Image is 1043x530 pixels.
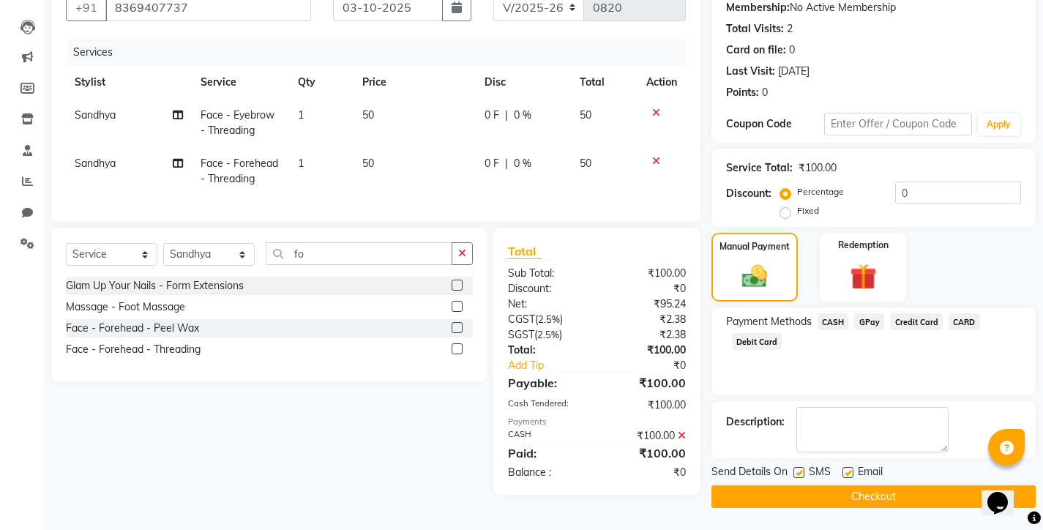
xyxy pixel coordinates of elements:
span: Face - Eyebrow - Threading [201,108,274,137]
th: Stylist [66,66,192,99]
iframe: chat widget [982,471,1028,515]
span: Debit Card [732,333,782,350]
div: ₹100.00 [799,160,837,176]
div: ₹100.00 [597,428,696,444]
div: CASH [497,428,597,444]
th: Total [571,66,637,99]
div: ₹95.24 [597,296,696,312]
label: Redemption [838,239,889,252]
label: Fixed [797,204,819,217]
div: Points: [726,85,759,100]
div: ₹100.00 [597,444,696,462]
div: Sub Total: [497,266,597,281]
div: Total: [497,343,597,358]
div: ₹0 [613,358,697,373]
div: ₹0 [597,281,696,296]
div: ₹100.00 [597,397,696,413]
div: 0 [789,42,795,58]
span: 0 % [514,108,531,123]
div: Total Visits: [726,21,784,37]
span: 50 [580,108,591,122]
div: Massage - Foot Massage [66,299,185,315]
span: Sandhya [75,157,116,170]
div: Last Visit: [726,64,775,79]
div: Balance : [497,465,597,480]
div: 0 [762,85,768,100]
span: Send Details On [711,464,788,482]
div: ( ) [497,312,597,327]
div: Glam Up Your Nails - Form Extensions [66,278,244,294]
div: Service Total: [726,160,793,176]
img: _gift.svg [842,261,885,294]
div: Discount: [497,281,597,296]
div: ₹100.00 [597,374,696,392]
label: Percentage [797,185,844,198]
span: 50 [362,157,374,170]
div: Card on file: [726,42,786,58]
span: 2.5% [538,313,560,325]
button: Apply [978,113,1020,135]
label: Manual Payment [719,240,790,253]
div: Description: [726,414,785,430]
div: 2 [787,21,793,37]
div: Paid: [497,444,597,462]
span: CASH [818,313,849,330]
div: ₹100.00 [597,266,696,281]
span: | [505,108,508,123]
th: Qty [289,66,354,99]
span: 50 [580,157,591,170]
div: Payments [508,416,686,428]
th: Price [354,66,476,99]
span: | [505,156,508,171]
span: CARD [949,313,980,330]
div: Coupon Code [726,116,824,132]
input: Search or Scan [266,242,452,265]
a: Add Tip [497,358,613,373]
span: SMS [809,464,831,482]
div: Net: [497,296,597,312]
div: Face - Forehead - Threading [66,342,201,357]
span: GPay [854,313,884,330]
div: ₹2.38 [597,327,696,343]
span: SGST [508,328,534,341]
input: Enter Offer / Coupon Code [824,113,972,135]
div: Services [67,39,697,66]
th: Service [192,66,288,99]
div: Discount: [726,186,771,201]
div: ₹2.38 [597,312,696,327]
img: _cash.svg [734,262,775,291]
div: Face - Forehead - Peel Wax [66,321,199,336]
span: 0 % [514,156,531,171]
span: 50 [362,108,374,122]
div: ( ) [497,327,597,343]
span: Total [508,244,542,259]
span: Credit Card [890,313,943,330]
span: CGST [508,313,535,326]
th: Action [638,66,686,99]
span: 1 [298,157,304,170]
div: [DATE] [778,64,810,79]
span: 2.5% [537,329,559,340]
button: Checkout [711,485,1036,508]
div: ₹100.00 [597,343,696,358]
span: 1 [298,108,304,122]
span: Face - Forehead - Threading [201,157,278,185]
div: Payable: [497,374,597,392]
div: ₹0 [597,465,696,480]
span: 0 F [485,156,499,171]
span: 0 F [485,108,499,123]
span: Email [858,464,883,482]
span: Payment Methods [726,314,812,329]
span: Sandhya [75,108,116,122]
th: Disc [476,66,571,99]
div: Cash Tendered: [497,397,597,413]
